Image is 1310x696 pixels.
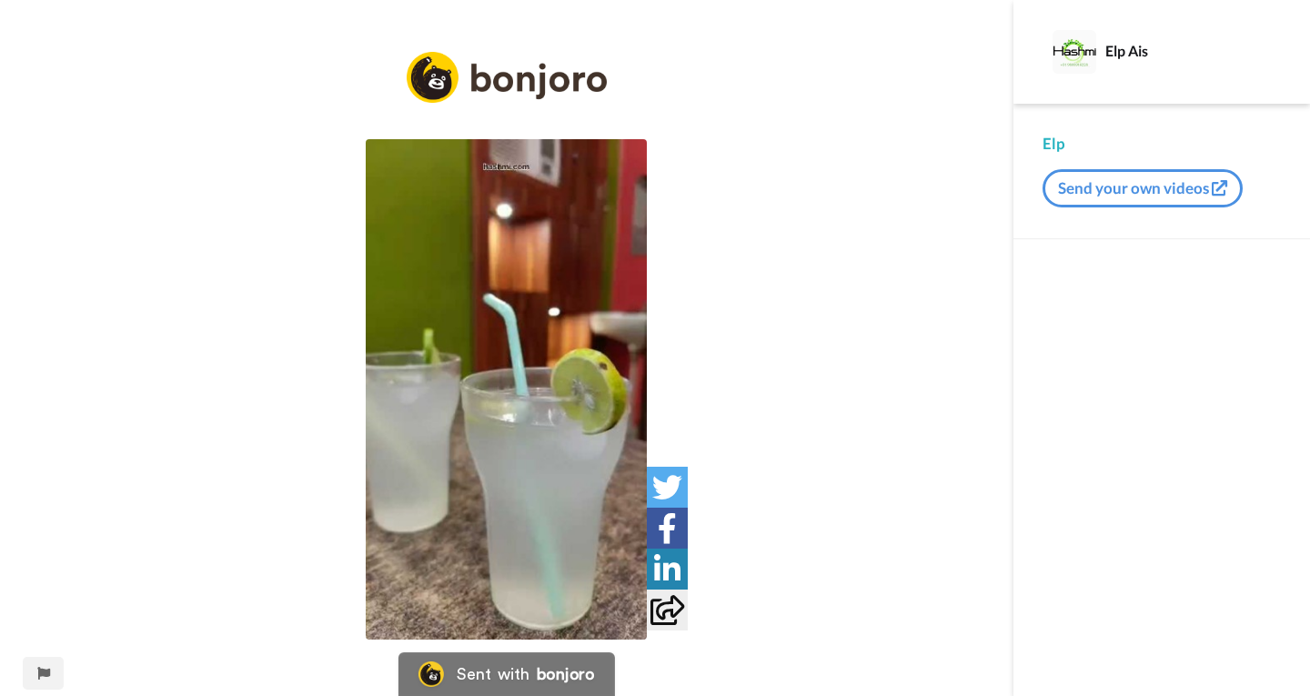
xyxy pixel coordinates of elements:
[398,652,615,696] a: Bonjoro LogoSent withbonjoro
[457,666,529,682] div: Sent with
[1043,133,1281,155] div: Elp
[1053,30,1096,74] img: Profile Image
[537,666,595,682] div: bonjoro
[407,52,607,104] img: logo_full.png
[1043,169,1243,207] button: Send your own videos
[1105,42,1280,59] div: Elp Ais
[418,661,444,687] img: Bonjoro Logo
[366,139,647,640] img: 4ff69512-dbc3-4d9f-b25c-37b1c333a9e6_thumbnail_source_1709883012.jpg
